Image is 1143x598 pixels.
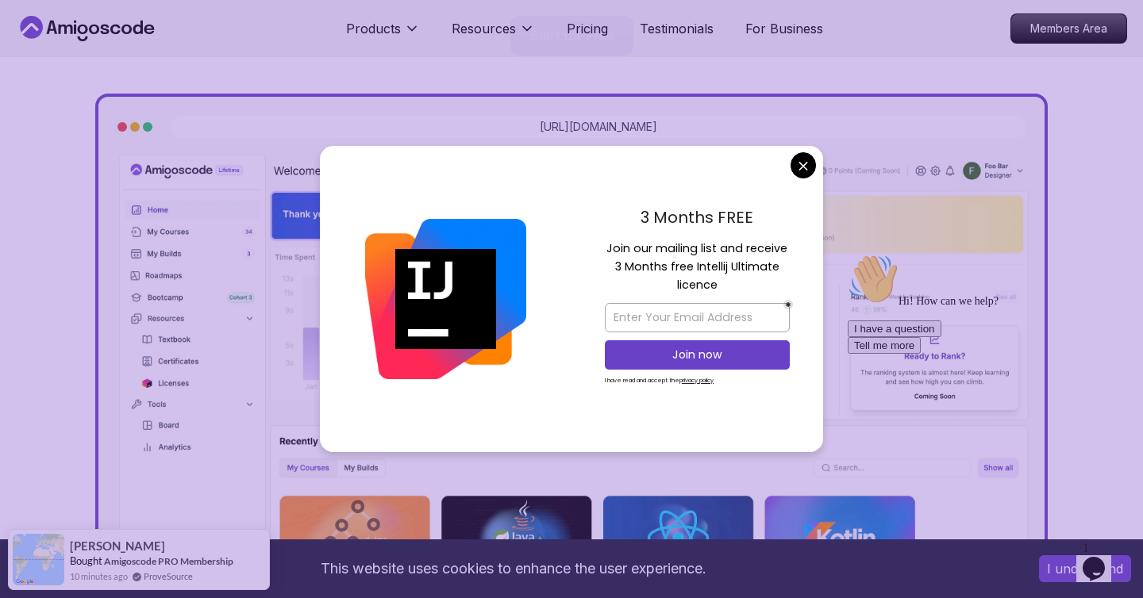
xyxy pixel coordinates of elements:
a: Testimonials [640,19,714,38]
span: Hi! How can we help? [6,48,157,59]
p: Resources [452,19,516,38]
img: :wave: [6,6,57,57]
div: 👋Hi! How can we help?I have a questionTell me more [6,6,292,106]
a: For Business [745,19,823,38]
iframe: chat widget [841,247,1127,527]
p: Products [346,19,401,38]
button: I have a question [6,73,100,90]
span: Bought [70,554,102,567]
iframe: chat widget [1076,535,1127,582]
a: Pricing [567,19,608,38]
button: Resources [452,19,535,51]
a: Members Area [1010,13,1127,44]
div: This website uses cookies to enhance the user experience. [12,551,1015,586]
a: [URL][DOMAIN_NAME] [540,119,657,135]
a: Amigoscode PRO Membership [104,555,233,567]
a: ProveSource [144,569,193,583]
span: 10 minutes ago [70,569,128,583]
p: Members Area [1011,14,1126,43]
span: [PERSON_NAME] [70,539,165,553]
button: Tell me more [6,90,79,106]
button: Accept cookies [1039,555,1131,582]
button: Products [346,19,420,51]
img: provesource social proof notification image [13,534,64,585]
